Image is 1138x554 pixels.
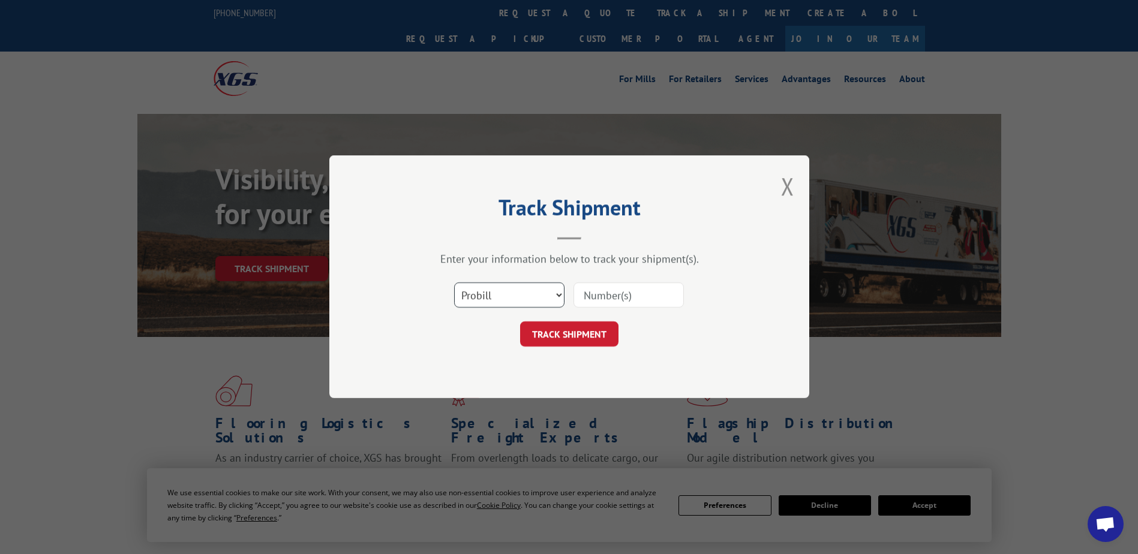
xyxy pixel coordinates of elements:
button: Close modal [781,170,794,202]
input: Number(s) [573,283,684,308]
button: TRACK SHIPMENT [520,322,618,347]
h2: Track Shipment [389,199,749,222]
div: Enter your information below to track your shipment(s). [389,252,749,266]
div: Open chat [1088,506,1124,542]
